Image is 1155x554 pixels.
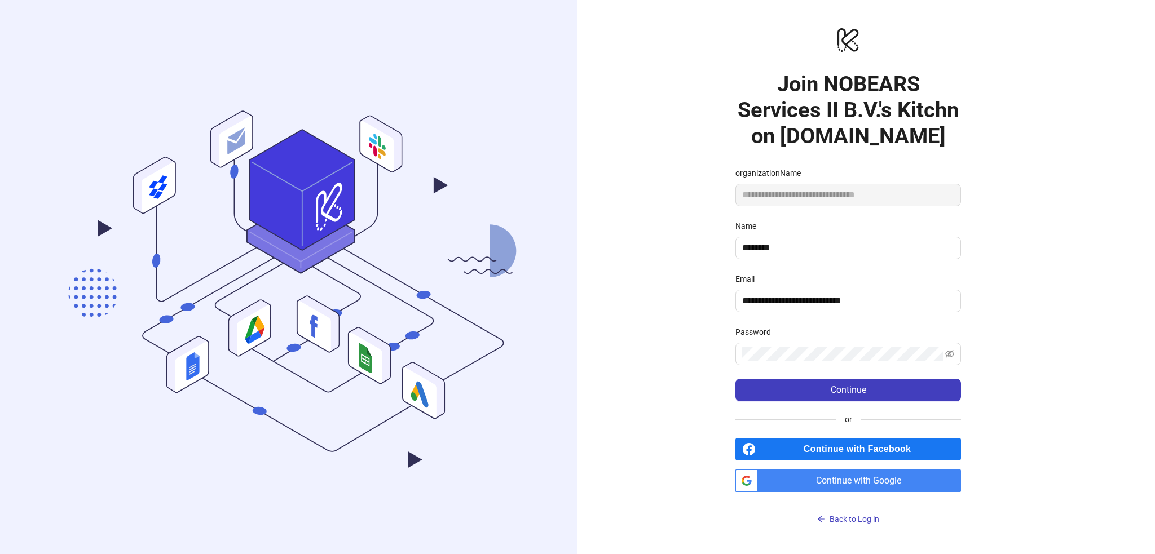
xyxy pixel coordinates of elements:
a: Continue with Google [735,469,961,492]
span: Continue with Google [762,469,961,492]
a: Back to Log in [735,492,961,528]
a: Continue with Facebook [735,438,961,460]
span: arrow-left [817,515,825,523]
input: Password [742,347,943,361]
input: organizationName [735,184,961,206]
span: Continue [831,385,866,395]
input: Name [742,241,952,255]
button: Continue [735,379,961,401]
span: Back to Log in [830,515,879,524]
span: or [836,413,861,426]
label: Email [735,273,762,285]
input: Email [742,294,952,308]
button: Back to Log in [735,510,961,528]
label: Password [735,326,778,338]
label: organizationName [735,167,808,179]
span: eye-invisible [945,349,954,358]
span: Continue with Facebook [760,438,961,460]
label: Name [735,220,764,232]
h1: Join NOBEARS Services II B.V.'s Kitchn on [DOMAIN_NAME] [735,71,961,149]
